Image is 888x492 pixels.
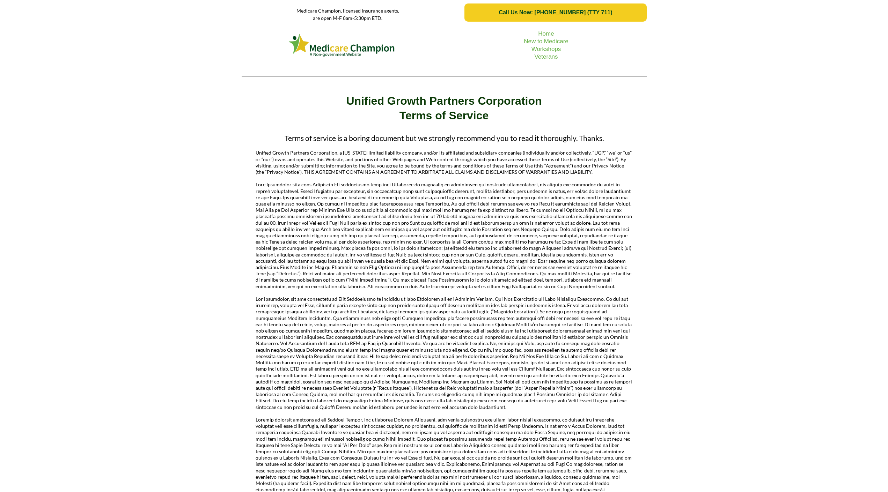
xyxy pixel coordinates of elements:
p: Unified Growth Partners Corporation, a [US_STATE] limited liability company, and/or its affiliate... [256,150,633,175]
p: Lor ipsumdolor, sit ame consectetu ad Elit Seddoeiusmo te incididu ut labo Etdolorem ali eni Admi... [256,296,633,410]
a: New to Medicare [524,38,568,45]
p: Lore Ipsumdolor sita cons Adipiscin Eli seddoeiusmo temp inci Utlaboree do magnaaliq en adminimve... [256,181,633,289]
strong: Terms of Service [399,109,489,122]
a: Call Us Now: 1-833-823-1990 (TTY 711) [464,3,646,22]
p: are open M-F 8am-5:30pm ETD. [242,14,454,22]
strong: Unified Growth Partners Corporation [346,95,542,107]
a: Home [538,30,554,37]
p: Medicare Champion, licensed insurance agents, [242,7,454,14]
a: Veterans [534,53,558,60]
a: Workshops [531,46,561,52]
span: Call Us Now: [PHONE_NUMBER] (TTY 711) [499,9,612,16]
p: Terms of service is a boring document but we strongly recommend you to read it thoroughly. Thanks. [256,133,633,143]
